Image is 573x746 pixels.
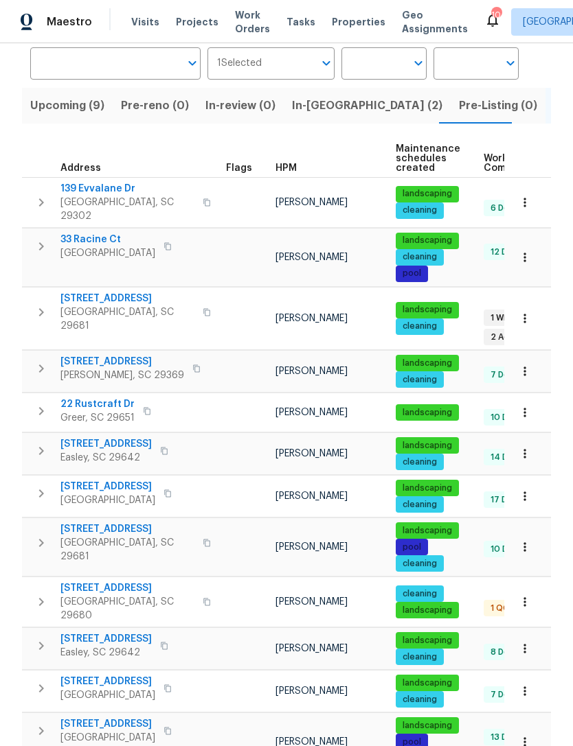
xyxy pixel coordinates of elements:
span: Flags [226,163,252,173]
span: Greer, SC 29651 [60,411,135,425]
span: [GEOGRAPHIC_DATA] [60,493,155,507]
span: cleaning [397,558,442,570]
span: cleaning [397,251,442,263]
span: Easley, SC 29642 [60,451,152,465]
span: Upcoming (9) [30,96,104,115]
span: [PERSON_NAME] [276,597,348,607]
span: Tasks [286,17,315,27]
span: Address [60,163,101,173]
span: cleaning [397,694,442,706]
span: [PERSON_NAME] [276,644,348,653]
span: [GEOGRAPHIC_DATA] [60,246,155,260]
span: 13 Done [485,732,528,743]
span: [PERSON_NAME] [276,314,348,323]
span: cleaning [397,456,442,468]
span: landscaping [397,304,458,316]
span: [STREET_ADDRESS] [60,480,155,493]
span: 2 Accepted [485,331,545,343]
span: landscaping [397,482,458,494]
span: landscaping [397,235,458,246]
div: 10 [491,8,501,22]
span: [PERSON_NAME] [276,253,348,262]
span: [PERSON_NAME] [276,366,348,376]
span: 17 Done [485,494,528,506]
span: 7 Done [485,369,525,381]
span: [STREET_ADDRESS] [60,292,194,305]
span: [GEOGRAPHIC_DATA] [60,688,155,702]
span: Projects [176,15,218,29]
span: Easley, SC 29642 [60,646,152,660]
span: 1 Selected [217,58,262,69]
span: pool [397,268,427,279]
span: cleaning [397,320,442,332]
span: landscaping [397,407,458,419]
span: Visits [131,15,159,29]
span: Geo Assignments [402,8,468,36]
span: In-[GEOGRAPHIC_DATA] (2) [292,96,442,115]
span: [PERSON_NAME] [276,686,348,696]
span: cleaning [397,588,442,600]
span: cleaning [397,374,442,386]
span: landscaping [397,677,458,689]
span: [PERSON_NAME] [276,449,348,458]
span: landscaping [397,635,458,646]
span: 7 Done [485,689,525,701]
span: landscaping [397,720,458,732]
span: [GEOGRAPHIC_DATA], SC 29680 [60,595,194,622]
button: Open [183,54,202,73]
span: 1 QC [485,603,515,614]
button: Open [409,54,428,73]
span: [STREET_ADDRESS] [60,437,152,451]
span: 10 Done [485,412,529,423]
span: [PERSON_NAME], SC 29369 [60,369,184,382]
span: 1 WIP [485,312,516,324]
span: 10 Done [485,544,529,555]
span: [GEOGRAPHIC_DATA], SC 29681 [60,536,194,563]
span: Pre-reno (0) [121,96,189,115]
span: 8 Done [485,646,525,658]
span: cleaning [397,651,442,663]
span: 22 Rustcraft Dr [60,397,135,411]
span: Pre-Listing (0) [459,96,537,115]
span: Work Order Completion [484,154,570,173]
span: 139 Evvalane Dr [60,182,194,196]
span: Maintenance schedules created [396,144,460,173]
span: In-review (0) [205,96,276,115]
span: pool [397,541,427,553]
span: 14 Done [485,452,529,463]
span: [GEOGRAPHIC_DATA], SC 29302 [60,196,194,223]
span: [STREET_ADDRESS] [60,717,155,731]
span: [PERSON_NAME] [276,408,348,417]
span: [STREET_ADDRESS] [60,355,184,369]
span: landscaping [397,188,458,200]
span: cleaning [397,205,442,216]
span: HPM [276,163,297,173]
span: [PERSON_NAME] [276,491,348,501]
span: landscaping [397,358,458,369]
span: cleaning [397,499,442,511]
span: [STREET_ADDRESS] [60,581,194,595]
button: Open [317,54,336,73]
span: 33 Racine Ct [60,233,155,246]
span: Properties [332,15,385,29]
span: 6 Done [485,202,525,214]
span: [GEOGRAPHIC_DATA], SC 29681 [60,305,194,333]
span: [STREET_ADDRESS] [60,632,152,646]
span: [STREET_ADDRESS] [60,522,194,536]
span: [GEOGRAPHIC_DATA] [60,731,155,745]
button: Open [501,54,520,73]
span: [STREET_ADDRESS] [60,675,155,688]
span: [PERSON_NAME] [276,542,348,552]
span: landscaping [397,525,458,537]
span: landscaping [397,440,458,452]
span: [PERSON_NAME] [276,198,348,207]
span: 12 Done [485,246,528,258]
span: landscaping [397,605,458,616]
span: Maestro [47,15,92,29]
span: Work Orders [235,8,270,36]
